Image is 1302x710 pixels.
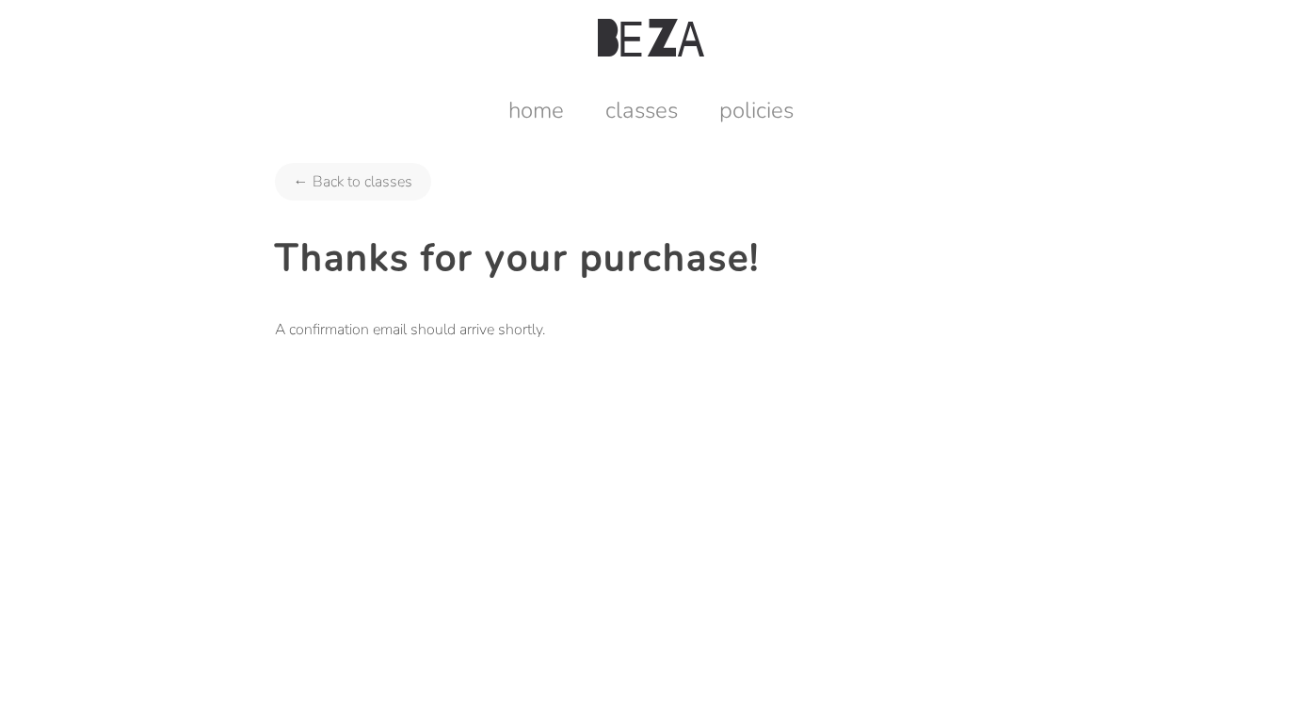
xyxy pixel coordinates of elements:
[275,233,1028,283] h2: Thanks for your purchase!
[598,19,703,56] img: Beza Studio Logo
[275,315,1028,345] p: A confirmation email should arrive shortly.
[490,95,583,125] a: home
[700,95,812,125] a: policies
[275,163,431,201] a: ← Back to classes
[587,95,697,125] a: classes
